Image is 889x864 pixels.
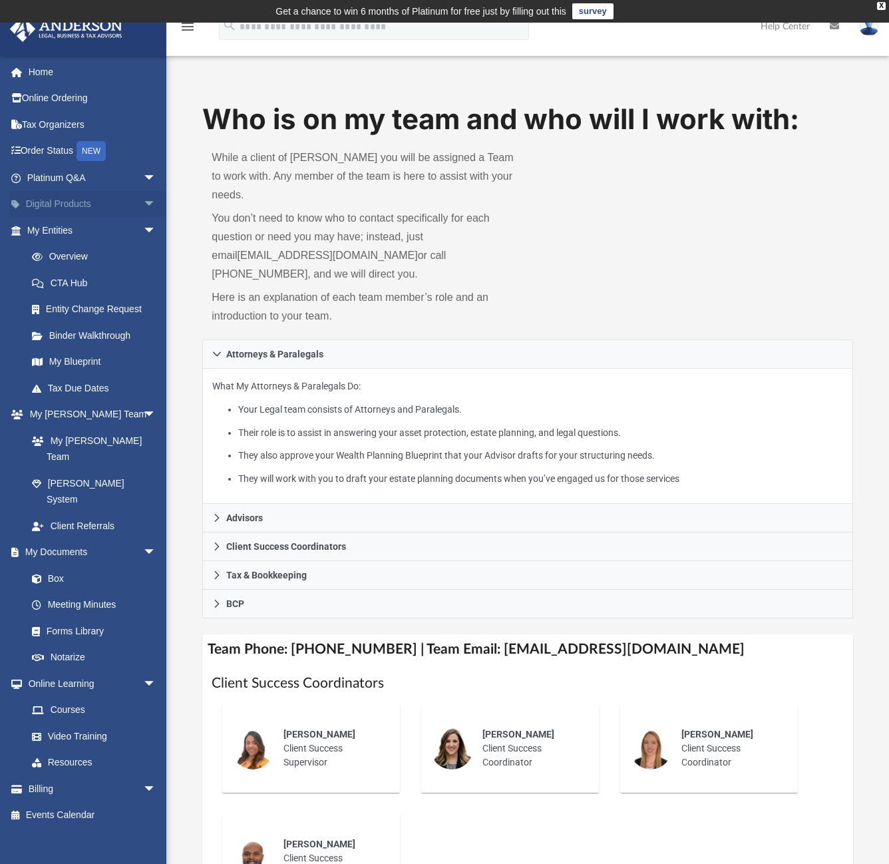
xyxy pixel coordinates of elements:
img: thumbnail [232,727,274,769]
div: Attorneys & Paralegals [202,369,852,504]
a: Platinum Q&Aarrow_drop_down [9,164,176,191]
i: menu [180,19,196,35]
a: Tax & Bookkeeping [202,561,852,590]
a: Online Learningarrow_drop_down [9,670,170,697]
a: My Blueprint [19,349,170,375]
span: BCP [226,599,244,608]
h1: Client Success Coordinators [212,674,843,693]
a: Attorneys & Paralegals [202,339,852,369]
p: Here is an explanation of each team member’s role and an introduction to your team. [212,288,518,325]
img: thumbnail [629,727,672,769]
div: close [877,2,886,10]
a: survey [572,3,614,19]
a: menu [180,25,196,35]
li: They also approve your Wealth Planning Blueprint that your Advisor drafts for your structuring ne... [238,447,842,464]
a: My [PERSON_NAME] Team [19,427,163,470]
span: arrow_drop_down [143,191,170,218]
a: Tax Organizers [9,111,176,138]
a: Order StatusNEW [9,138,176,165]
img: User Pic [859,17,879,36]
span: arrow_drop_down [143,539,170,566]
span: Tax & Bookkeeping [226,570,307,580]
span: Attorneys & Paralegals [226,349,323,359]
a: Overview [19,244,176,270]
li: Your Legal team consists of Attorneys and Paralegals. [238,401,842,418]
p: You don’t need to know who to contact specifically for each question or need you may have; instea... [212,209,518,284]
div: NEW [77,141,106,161]
a: Resources [19,750,170,776]
span: arrow_drop_down [143,217,170,244]
div: Get a chance to win 6 months of Platinum for free just by filling out this [275,3,566,19]
a: Online Ordering [9,85,176,112]
a: [PERSON_NAME] System [19,470,170,513]
span: arrow_drop_down [143,670,170,698]
p: While a client of [PERSON_NAME] you will be assigned a Team to work with. Any member of the team ... [212,148,518,204]
span: Advisors [226,513,263,523]
div: Client Success Supervisor [274,718,391,779]
span: [PERSON_NAME] [283,839,355,849]
h4: Team Phone: [PHONE_NUMBER] | Team Email: [EMAIL_ADDRESS][DOMAIN_NAME] [202,634,852,664]
a: Meeting Minutes [19,592,170,618]
li: Their role is to assist in answering your asset protection, estate planning, and legal questions. [238,425,842,441]
a: My Documentsarrow_drop_down [9,539,170,566]
a: Home [9,59,176,85]
h1: Who is on my team and who will I work with: [202,100,852,139]
a: Binder Walkthrough [19,322,176,349]
p: What My Attorneys & Paralegals Do: [212,378,842,487]
span: arrow_drop_down [143,401,170,429]
a: Digital Productsarrow_drop_down [9,191,176,218]
a: Advisors [202,504,852,533]
span: arrow_drop_down [143,775,170,803]
a: Courses [19,697,170,724]
img: Anderson Advisors Platinum Portal [6,16,126,42]
a: My Entitiesarrow_drop_down [9,217,176,244]
a: Box [19,565,163,592]
div: Client Success Coordinator [672,718,789,779]
span: [PERSON_NAME] [681,729,753,740]
a: Billingarrow_drop_down [9,775,176,802]
i: search [222,18,237,33]
a: Forms Library [19,618,163,644]
a: Entity Change Request [19,296,176,323]
a: [EMAIL_ADDRESS][DOMAIN_NAME] [238,250,418,261]
a: CTA Hub [19,270,176,296]
span: [PERSON_NAME] [482,729,554,740]
a: Events Calendar [9,802,176,829]
a: BCP [202,590,852,618]
a: Client Referrals [19,513,170,539]
span: [PERSON_NAME] [283,729,355,740]
img: thumbnail [431,727,473,769]
a: Tax Due Dates [19,375,176,401]
span: arrow_drop_down [143,164,170,192]
div: Client Success Coordinator [473,718,590,779]
span: Client Success Coordinators [226,542,346,551]
a: Client Success Coordinators [202,533,852,561]
a: Video Training [19,723,163,750]
a: My [PERSON_NAME] Teamarrow_drop_down [9,401,170,428]
a: Notarize [19,644,170,671]
li: They will work with you to draft your estate planning documents when you’ve engaged us for those ... [238,471,842,487]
